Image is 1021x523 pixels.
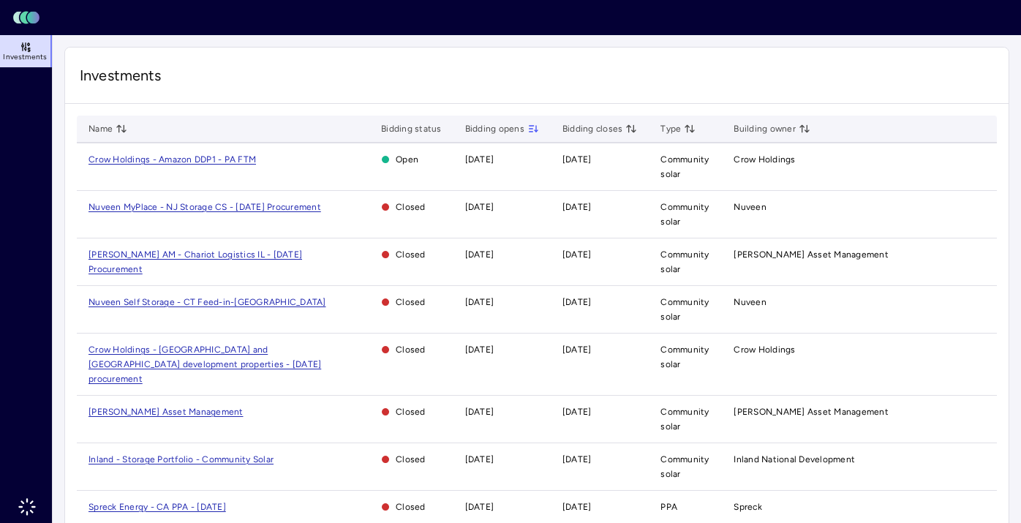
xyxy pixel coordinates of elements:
[88,121,127,136] span: Name
[88,297,326,307] a: Nuveen Self Storage - CT Feed-in-[GEOGRAPHIC_DATA]
[562,454,592,464] time: [DATE]
[649,191,722,238] td: Community solar
[562,154,592,165] time: [DATE]
[562,297,592,307] time: [DATE]
[734,121,810,136] span: Building owner
[465,249,494,260] time: [DATE]
[80,65,994,86] span: Investments
[527,123,539,135] button: toggle sorting
[381,295,442,309] span: Closed
[116,123,127,135] button: toggle sorting
[88,454,274,464] a: Inland - Storage Portfolio - Community Solar
[649,443,722,491] td: Community solar
[722,191,998,238] td: Nuveen
[649,286,722,334] td: Community solar
[465,407,494,417] time: [DATE]
[381,200,442,214] span: Closed
[465,502,494,512] time: [DATE]
[562,407,592,417] time: [DATE]
[562,249,592,260] time: [DATE]
[684,123,696,135] button: toggle sorting
[88,154,256,165] a: Crow Holdings - Amazon DDP1 - PA FTM
[562,202,592,212] time: [DATE]
[381,405,442,419] span: Closed
[562,502,592,512] time: [DATE]
[465,202,494,212] time: [DATE]
[660,121,696,136] span: Type
[381,342,442,357] span: Closed
[465,154,494,165] time: [DATE]
[649,238,722,286] td: Community solar
[381,452,442,467] span: Closed
[799,123,810,135] button: toggle sorting
[625,123,637,135] button: toggle sorting
[465,121,539,136] span: Bidding opens
[381,152,442,167] span: Open
[465,345,494,355] time: [DATE]
[722,143,998,191] td: Crow Holdings
[88,202,321,212] a: Nuveen MyPlace - NJ Storage CS - [DATE] Procurement
[381,247,442,262] span: Closed
[381,121,442,136] span: Bidding status
[88,502,226,512] a: Spreck Energy - CA PPA - [DATE]
[562,121,638,136] span: Bidding closes
[3,53,47,61] span: Investments
[722,334,998,396] td: Crow Holdings
[88,345,321,384] a: Crow Holdings - [GEOGRAPHIC_DATA] and [GEOGRAPHIC_DATA] development properties - [DATE] procurement
[722,396,998,443] td: [PERSON_NAME] Asset Management
[465,454,494,464] time: [DATE]
[722,238,998,286] td: [PERSON_NAME] Asset Management
[722,286,998,334] td: Nuveen
[465,297,494,307] time: [DATE]
[649,143,722,191] td: Community solar
[381,500,442,514] span: Closed
[88,249,302,274] a: [PERSON_NAME] AM - Chariot Logistics IL - [DATE] Procurement
[722,443,998,491] td: Inland National Development
[562,345,592,355] time: [DATE]
[649,396,722,443] td: Community solar
[88,407,244,417] a: [PERSON_NAME] Asset Management
[649,334,722,396] td: Community solar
